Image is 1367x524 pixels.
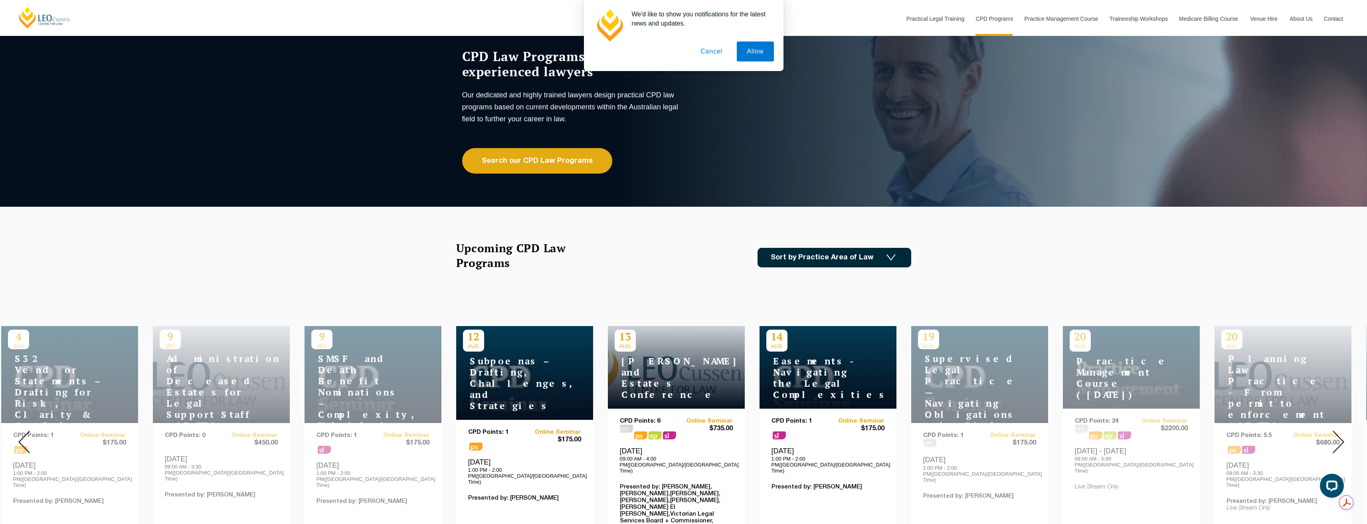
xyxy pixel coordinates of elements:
h4: Subpoenas – Drafting, Challenges, and Strategies [463,356,563,411]
p: CPD Points: 6 [620,418,677,425]
iframe: LiveChat chat widget [1314,471,1347,504]
span: $175.00 [524,436,581,444]
p: CPD Points: 1 [772,418,828,425]
p: 1:00 PM - 2:00 PM([GEOGRAPHIC_DATA]/[GEOGRAPHIC_DATA] Time) [468,467,581,485]
h4: Easements - Navigating the Legal Complexities [766,356,866,400]
a: Search our CPD Law Programs [462,148,612,174]
div: [DATE] [468,458,581,485]
img: Prev [18,431,30,453]
a: Online Seminar [828,418,884,425]
img: Next [1333,431,1344,453]
h4: [PERSON_NAME] and Estates Conference [615,356,714,400]
span: AUG [766,343,787,349]
p: 14 [766,330,787,343]
div: [DATE] [772,447,884,474]
p: CPD Points: 1 [468,429,525,436]
p: Our dedicated and highly trained lawyers design practical CPD law programs based on current devel... [462,89,682,125]
button: Cancel [690,42,732,61]
p: 1:00 PM - 2:00 PM([GEOGRAPHIC_DATA]/[GEOGRAPHIC_DATA] Time) [772,456,884,474]
p: 13 [615,330,636,343]
span: ps [649,431,662,439]
span: sl [663,431,676,439]
p: Presented by: [PERSON_NAME] [468,495,581,502]
p: 12 [463,330,484,343]
span: sl [773,431,786,439]
img: Icon [886,254,896,261]
span: AUG [463,343,484,349]
a: Sort by Practice Area of Law [758,248,911,267]
h1: CPD Law Programs designed by experienced lawyers [462,49,682,79]
span: AUG [615,343,636,349]
span: ps [634,431,647,439]
p: Presented by: [PERSON_NAME] [772,484,884,490]
span: $175.00 [828,425,884,433]
span: $735.00 [676,425,733,433]
a: Online Seminar [676,418,733,425]
div: We'd like to show you notifications for the latest news and updates. [625,10,774,28]
span: ps [469,443,483,451]
button: Allow [737,42,774,61]
p: 09:00 AM - 4:00 PM([GEOGRAPHIC_DATA]/[GEOGRAPHIC_DATA] Time) [620,456,733,474]
div: [DATE] [620,447,733,474]
a: Online Seminar [524,429,581,436]
h2: Upcoming CPD Law Programs [456,241,586,270]
span: pm [620,425,633,433]
img: notification icon [593,10,625,42]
